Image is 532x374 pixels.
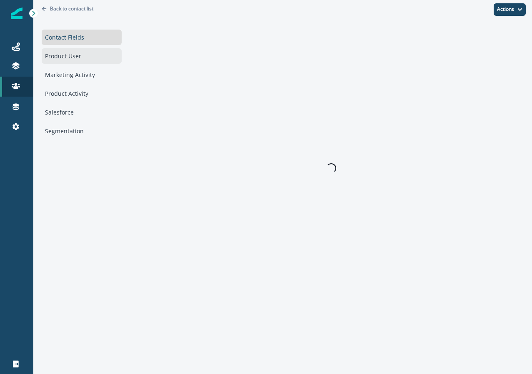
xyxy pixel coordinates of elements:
button: Go back [42,5,93,12]
div: Segmentation [42,123,122,139]
button: Actions [494,3,526,16]
div: Product Activity [42,86,122,101]
img: Inflection [11,7,22,19]
div: Contact Fields [42,30,122,45]
div: Salesforce [42,105,122,120]
div: Marketing Activity [42,67,122,82]
div: Product User [42,48,122,64]
p: Back to contact list [50,5,93,12]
